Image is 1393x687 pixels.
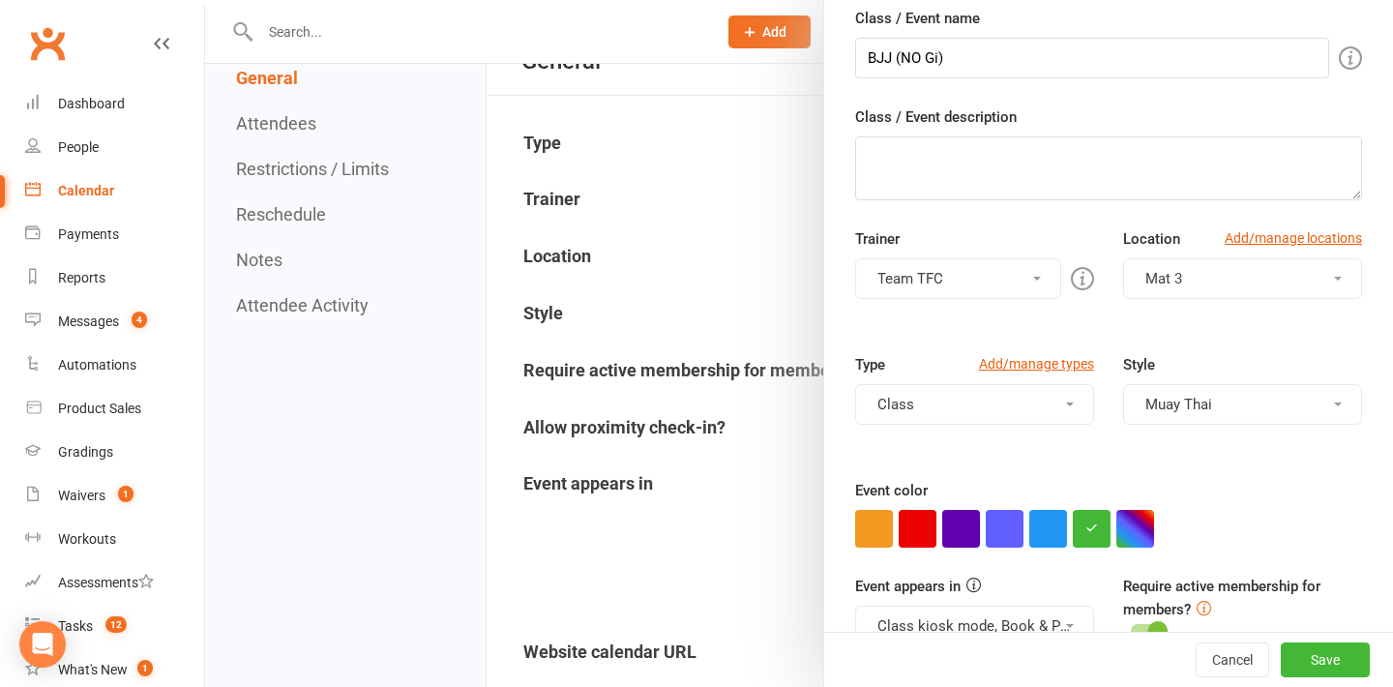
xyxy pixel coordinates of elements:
[58,662,128,677] div: What's New
[1196,642,1269,677] button: Cancel
[58,401,141,416] div: Product Sales
[1225,227,1362,249] a: Add/manage locations
[19,621,66,668] div: Open Intercom Messenger
[25,605,204,648] a: Tasks 12
[25,518,204,561] a: Workouts
[58,531,116,547] div: Workouts
[855,606,1094,646] button: Class kiosk mode, Book & Pay, Roll call, Clubworx website calendar and Mobile app
[855,105,1017,129] label: Class / Event description
[25,126,204,169] a: People
[1123,258,1362,299] button: Mat 3
[25,431,204,474] a: Gradings
[25,82,204,126] a: Dashboard
[58,139,99,155] div: People
[1123,353,1155,376] label: Style
[25,213,204,256] a: Payments
[855,38,1329,78] input: Enter event name
[1123,384,1362,425] button: Muay Thai
[25,169,204,213] a: Calendar
[855,227,900,251] label: Trainer
[105,616,127,633] span: 12
[855,479,928,502] label: Event color
[25,300,204,343] a: Messages 4
[58,357,136,373] div: Automations
[118,486,133,502] span: 1
[58,488,105,503] div: Waivers
[855,258,1061,299] button: Team TFC
[23,19,72,68] a: Clubworx
[25,256,204,300] a: Reports
[58,183,114,198] div: Calendar
[1281,642,1370,677] button: Save
[25,387,204,431] a: Product Sales
[58,444,113,460] div: Gradings
[58,314,119,329] div: Messages
[1123,578,1320,618] label: Require active membership for members?
[58,575,154,590] div: Assessments
[855,353,885,376] label: Type
[58,226,119,242] div: Payments
[137,660,153,676] span: 1
[979,353,1094,374] a: Add/manage types
[25,561,204,605] a: Assessments
[1145,270,1182,287] span: Mat 3
[58,618,93,634] div: Tasks
[58,96,125,111] div: Dashboard
[855,7,980,30] label: Class / Event name
[1123,227,1180,251] label: Location
[855,384,1094,425] button: Class
[25,343,204,387] a: Automations
[25,474,204,518] a: Waivers 1
[132,312,147,328] span: 4
[855,575,961,598] label: Event appears in
[58,270,105,285] div: Reports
